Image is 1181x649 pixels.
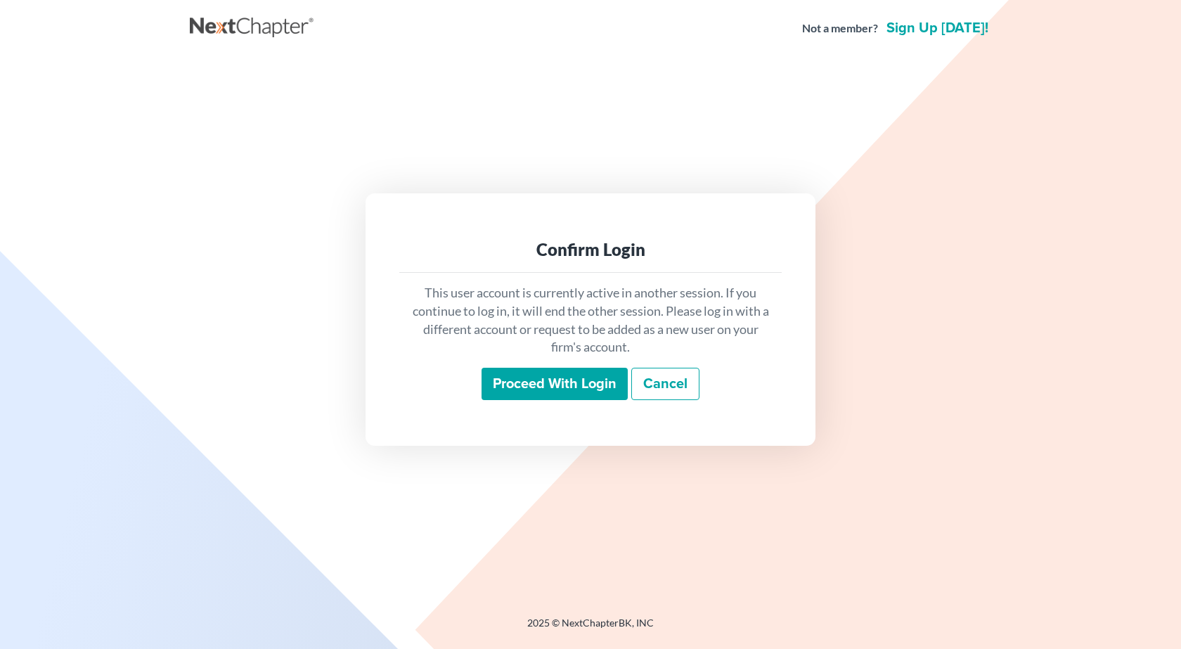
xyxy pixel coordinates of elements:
[411,238,770,261] div: Confirm Login
[631,368,699,400] a: Cancel
[190,616,991,641] div: 2025 © NextChapterBK, INC
[802,20,878,37] strong: Not a member?
[411,284,770,356] p: This user account is currently active in another session. If you continue to log in, it will end ...
[482,368,628,400] input: Proceed with login
[884,21,991,35] a: Sign up [DATE]!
